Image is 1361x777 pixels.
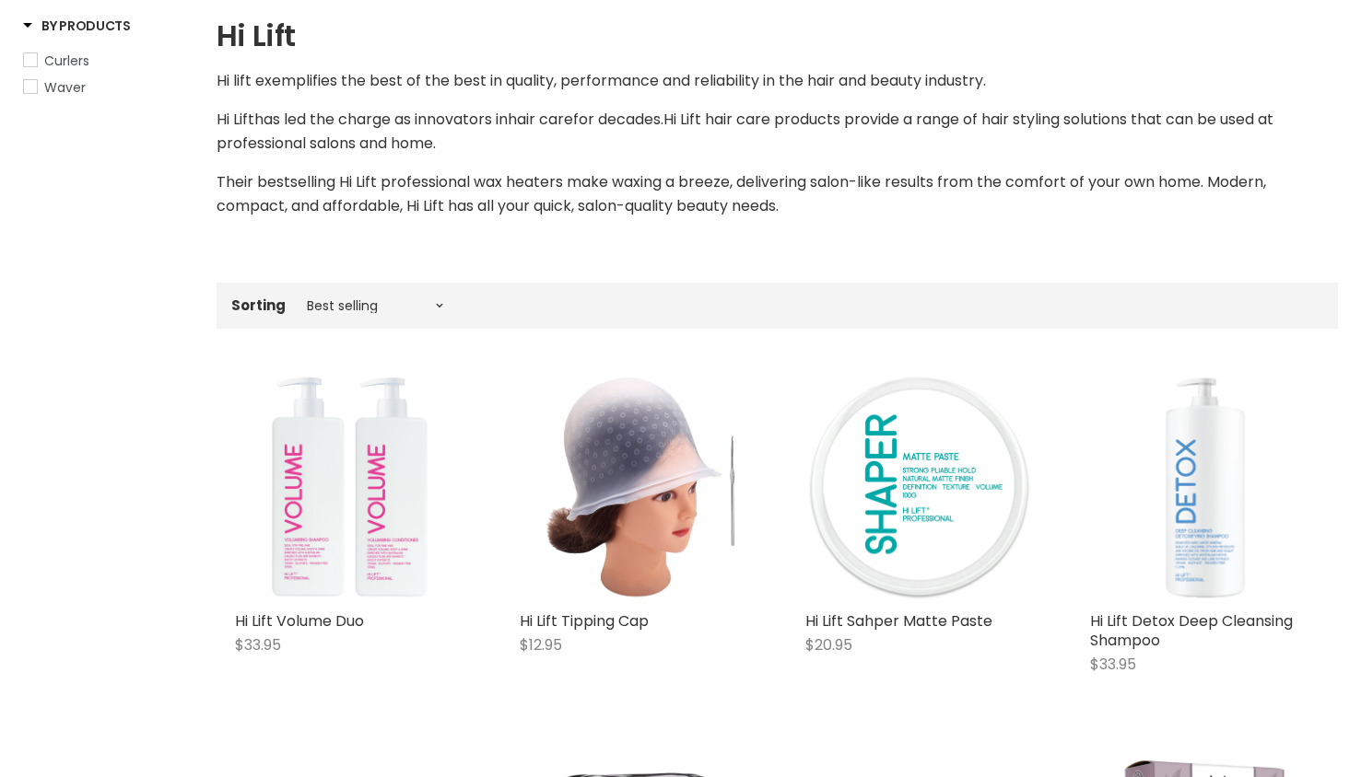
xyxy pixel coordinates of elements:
span: $33.95 [235,634,281,655]
span: has led the charge as innovators in [254,109,508,130]
a: Curlers [23,51,194,71]
span: $20.95 [805,634,852,655]
span: Waver [44,78,86,97]
a: Hi Lift Tipping Cap [520,610,649,632]
span: Curlers [44,52,89,70]
span: for decades. [573,109,663,130]
h1: Hi Lift [217,17,1338,55]
span: $33.95 [1090,654,1136,675]
a: Hi Lift Volume Duo [235,610,364,632]
img: Hi Lift Sahper Matte Paste [805,373,1035,602]
a: Hi Lift Sahper Matte Paste [805,610,992,632]
a: Hi Lift Detox Deep Cleansing Shampoo [1090,610,1293,651]
img: Hi Lift Volume Duo [235,373,464,602]
span: Their bestselling Hi Lift professional wax heaters make waxing a breeze, delivering salon-like re... [217,171,1266,216]
label: Sorting [231,297,286,313]
img: Hi Lift Detox Deep Cleansing Shampoo [1090,373,1320,602]
p: Hi Lift hair care [217,108,1338,156]
a: Waver [23,77,194,98]
span: Hi lift exemplifies the best of the best in quality, performance and reliability in the hair and ... [217,70,986,91]
span: $12.95 [520,634,562,655]
h3: By Products [23,17,131,35]
img: Hi Lift Tipping Cap [520,373,749,602]
span: Hi Lift hair care products provide a range of hair styling solutions that can be used at professi... [217,109,1273,154]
